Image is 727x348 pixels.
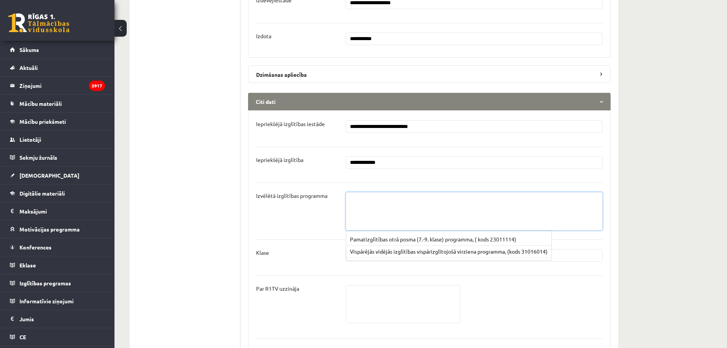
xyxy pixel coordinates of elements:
[19,244,52,251] span: Konferences
[19,226,80,233] span: Motivācijas programma
[256,120,325,127] p: Iepriekšējā izglītības iestāde
[10,131,105,148] a: Lietotāji
[19,280,71,286] span: Izglītības programas
[19,100,62,107] span: Mācību materiāli
[248,93,611,110] legend: Citi dati
[10,113,105,130] a: Mācību priekšmeti
[19,154,57,161] span: Sekmju žurnāls
[19,262,36,269] span: Eklase
[10,238,105,256] a: Konferences
[19,190,65,197] span: Digitālie materiāli
[10,185,105,202] a: Digitālie materiāli
[10,328,105,346] a: CE
[256,285,299,292] p: Par R1TV uzzināja
[19,172,79,179] span: [DEMOGRAPHIC_DATA]
[19,77,105,94] legend: Ziņojumi
[8,13,69,32] a: Rīgas 1. Tālmācības vidusskola
[10,202,105,220] a: Maksājumi
[256,249,269,256] p: Klase
[10,59,105,76] a: Aktuāli
[10,256,105,274] a: Eklase
[19,298,74,304] span: Informatīvie ziņojumi
[19,136,41,143] span: Lietotāji
[10,41,105,58] a: Sākums
[19,316,34,322] span: Jumis
[19,202,105,220] legend: Maksājumi
[256,156,303,163] p: Iepriekšējā izglītība
[10,220,105,238] a: Motivācijas programma
[19,46,39,53] span: Sākums
[256,192,327,199] p: Izvēlētā izglītības programma
[19,333,26,340] span: CE
[10,95,105,112] a: Mācību materiāli
[10,149,105,166] a: Sekmju žurnāls
[10,274,105,292] a: Izglītības programas
[89,81,105,91] i: 3917
[346,233,551,246] button: Pamatizglītības otrā posma (7.-9. klase) programma, ( kods 23011114)
[10,292,105,310] a: Informatīvie ziņojumi
[10,310,105,328] a: Jumis
[10,167,105,184] a: [DEMOGRAPHIC_DATA]
[10,77,105,94] a: Ziņojumi3917
[256,32,271,39] p: Izdota
[19,64,38,71] span: Aktuāli
[346,246,551,258] button: Vispārējās vidējās izglītības vispārizglītojošā virziena programma, (kods 31016014)
[19,118,66,125] span: Mācību priekšmeti
[248,65,611,83] legend: Dzimšanas apliecība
